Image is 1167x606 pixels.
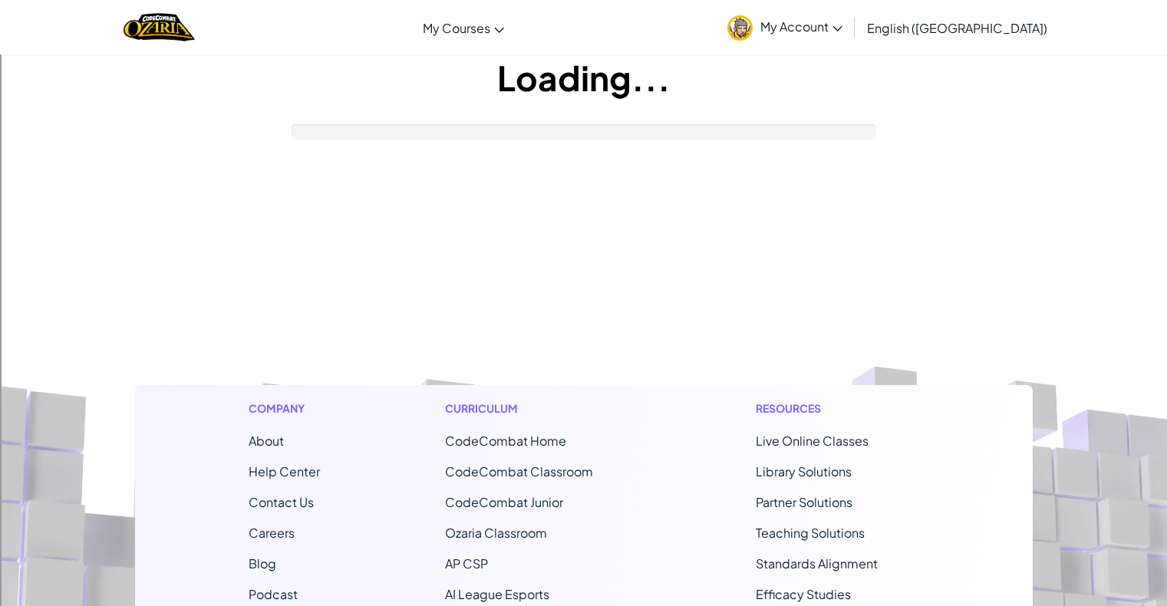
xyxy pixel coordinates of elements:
span: My Account [760,18,842,35]
img: avatar [727,15,753,41]
img: Home [124,12,195,43]
a: Ozaria by CodeCombat logo [124,12,195,43]
a: My Courses [415,7,512,48]
span: My Courses [423,20,490,36]
a: My Account [720,3,850,51]
a: English ([GEOGRAPHIC_DATA]) [859,7,1055,48]
span: English ([GEOGRAPHIC_DATA]) [867,20,1047,36]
